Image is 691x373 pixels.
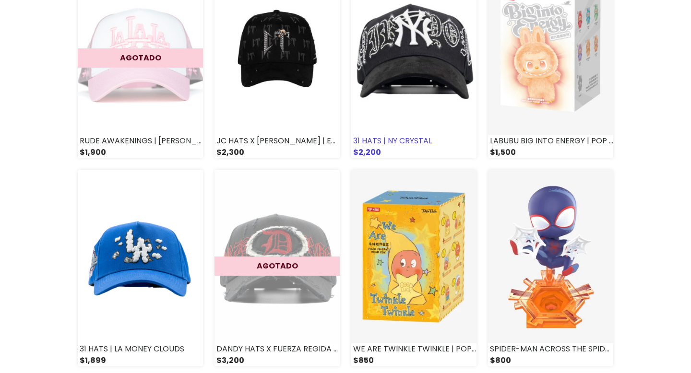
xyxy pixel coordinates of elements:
div: DANDY HATS X FUERZA REGIDA | DISTRESSED [214,343,340,355]
div: AGOTADO [78,48,203,68]
div: SPIDER-MAN ACROSS THE SPIDER-VERSE | POP MART [488,343,613,355]
div: $2,300 [214,147,340,158]
div: $1,500 [488,147,613,158]
a: SPIDER-MAN ACROSS THE SPIDER-VERSE | POP MART $800 [488,170,613,366]
div: LABUBU BIG INTO ENERGY | POP MART [488,135,613,147]
div: 31 HATS | LA MONEY CLOUDS [78,343,203,355]
div: $2,200 [351,147,477,158]
div: AGOTADO [214,256,340,276]
div: WE ARE TWINKLE TWINKLE | POP MART [351,343,477,355]
div: JC HATS X [PERSON_NAME] | ENDIAMANTADO [214,135,340,147]
div: $800 [488,355,613,366]
a: AGOTADO DANDY HATS X FUERZA REGIDA | DISTRESSED $3,200 [214,170,340,366]
div: 31 HATS | NY CRYSTAL [351,135,477,147]
img: small_1746302686040.png [78,170,203,343]
a: WE ARE TWINKLE TWINKLE | POP MART $850 [351,170,477,366]
img: small_1746302403719.jpeg [214,170,340,343]
div: RUDE AWAKENINGS | [PERSON_NAME] [78,135,203,147]
img: small_1746301730720.webp [488,170,613,343]
div: $1,899 [78,355,203,366]
a: 31 HATS | LA MONEY CLOUDS $1,899 [78,170,203,366]
div: $850 [351,355,477,366]
div: $1,900 [78,147,203,158]
div: $3,200 [214,355,340,366]
img: small_1746301973034.webp [351,170,477,343]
